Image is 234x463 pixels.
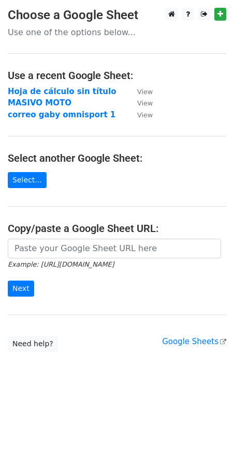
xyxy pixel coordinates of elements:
a: Hoja de cálculo sin título [8,87,116,96]
small: Example: [URL][DOMAIN_NAME] [8,260,114,268]
a: Select... [8,172,47,188]
small: View [137,88,153,96]
a: correo gaby omnisport 1 [8,110,115,119]
a: View [127,98,153,107]
a: View [127,87,153,96]
small: View [137,99,153,107]
a: Need help? [8,336,58,352]
input: Paste your Google Sheet URL here [8,239,221,258]
h3: Choose a Google Sheet [8,8,226,23]
a: View [127,110,153,119]
h4: Use a recent Google Sheet: [8,69,226,82]
small: View [137,111,153,119]
p: Use one of the options below... [8,27,226,38]
a: MASIVO MOTO [8,98,71,107]
input: Next [8,281,34,297]
a: Google Sheets [162,337,226,346]
h4: Select another Google Sheet: [8,152,226,164]
h4: Copy/paste a Google Sheet URL: [8,222,226,235]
